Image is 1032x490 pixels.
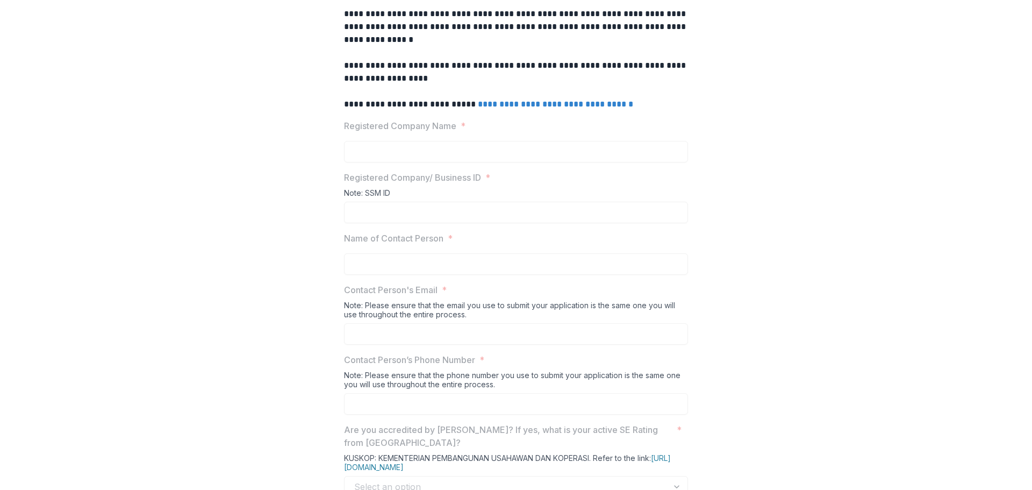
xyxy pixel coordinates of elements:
[344,453,671,472] a: [URL][DOMAIN_NAME]
[344,119,456,132] p: Registered Company Name
[344,301,688,323] div: Note: Please ensure that the email you use to submit your application is the same one you will us...
[344,188,688,202] div: Note: SSM ID
[344,353,475,366] p: Contact Person’s Phone Number
[344,232,443,245] p: Name of Contact Person
[344,423,672,449] p: Are you accredited by [PERSON_NAME]? If yes, what is your active SE Rating from [GEOGRAPHIC_DATA]?
[344,453,688,476] div: KUSKOP: KEMENTERIAN PEMBANGUNAN USAHAWAN DAN KOPERASI. Refer to the link:
[344,283,438,296] p: Contact Person's Email
[344,171,481,184] p: Registered Company/ Business ID
[344,371,688,393] div: Note: Please ensure that the phone number you use to submit your application is the same one you ...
